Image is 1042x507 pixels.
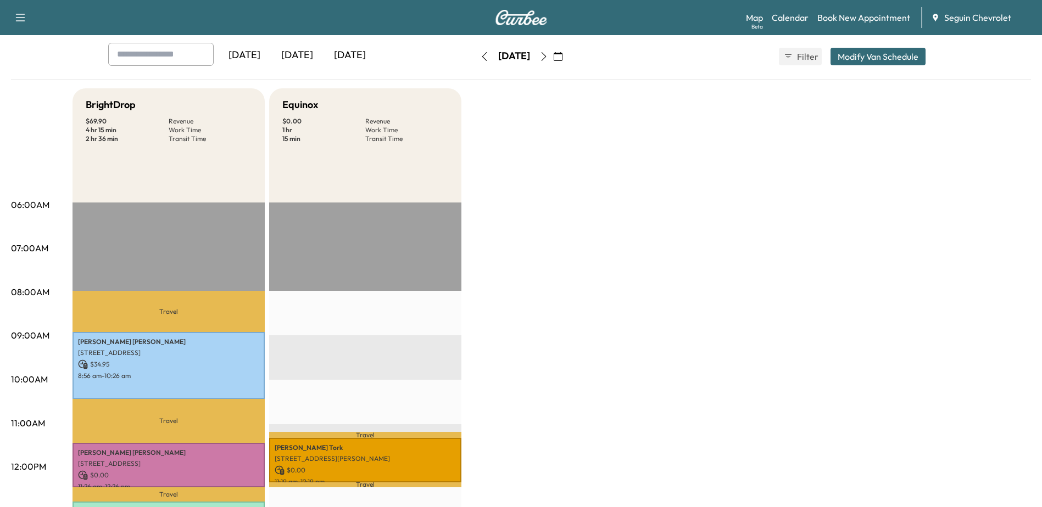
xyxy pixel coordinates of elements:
[11,460,46,473] p: 12:00PM
[275,465,456,475] p: $ 0.00
[73,399,265,443] p: Travel
[86,97,136,112] h5: BrightDrop
[78,482,259,491] p: 11:26 am - 12:26 pm
[78,337,259,346] p: [PERSON_NAME] [PERSON_NAME]
[78,448,259,457] p: [PERSON_NAME] [PERSON_NAME]
[78,470,259,480] p: $ 0.00
[218,43,271,68] div: [DATE]
[86,134,169,143] p: 2 hr 36 min
[365,117,448,126] p: Revenue
[11,329,49,342] p: 09:00AM
[11,416,45,430] p: 11:00AM
[269,432,461,438] p: Travel
[944,11,1011,24] span: Seguin Chevrolet
[73,487,265,502] p: Travel
[751,22,763,31] div: Beta
[78,371,259,380] p: 8:56 am - 10:26 am
[86,117,169,126] p: $ 69.90
[817,11,910,24] a: Book New Appointment
[86,126,169,134] p: 4 hr 15 min
[772,11,809,24] a: Calendar
[11,198,49,211] p: 06:00AM
[282,134,365,143] p: 15 min
[11,285,49,298] p: 08:00AM
[282,117,365,126] p: $ 0.00
[78,348,259,357] p: [STREET_ADDRESS]
[797,50,817,63] span: Filter
[269,482,461,487] p: Travel
[169,126,252,134] p: Work Time
[831,48,926,65] button: Modify Van Schedule
[282,126,365,134] p: 1 hr
[11,373,48,386] p: 10:00AM
[779,48,822,65] button: Filter
[169,117,252,126] p: Revenue
[275,454,456,463] p: [STREET_ADDRESS][PERSON_NAME]
[78,359,259,369] p: $ 34.95
[365,126,448,134] p: Work Time
[282,97,318,112] h5: Equinox
[11,241,48,255] p: 07:00AM
[275,477,456,486] p: 11:19 am - 12:19 pm
[498,49,530,63] div: [DATE]
[169,134,252,143] p: Transit Time
[495,10,548,25] img: Curbee Logo
[73,291,265,332] p: Travel
[324,43,376,68] div: [DATE]
[365,134,448,143] p: Transit Time
[275,443,456,452] p: [PERSON_NAME] Tork
[746,11,763,24] a: MapBeta
[271,43,324,68] div: [DATE]
[78,459,259,468] p: [STREET_ADDRESS]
